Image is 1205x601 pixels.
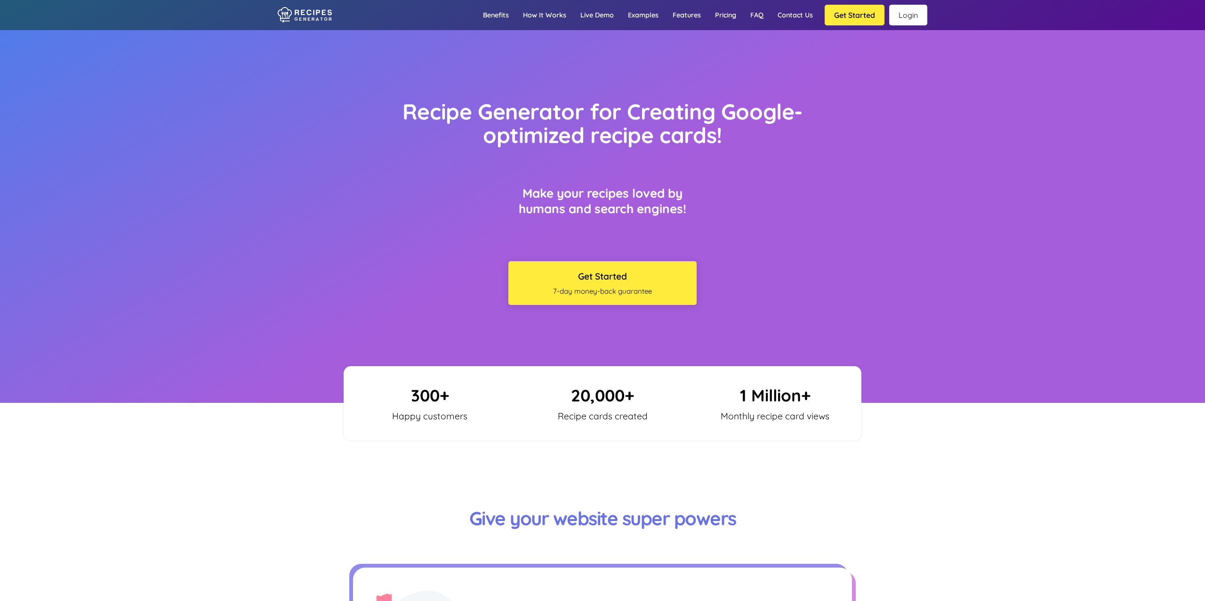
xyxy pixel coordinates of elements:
[539,410,666,422] p: Recipe cards created
[351,385,509,406] p: 300+
[573,1,621,29] a: Live demo
[696,385,854,406] p: 1 Million+
[508,261,697,305] button: Get Started7-day money-back guarantee
[508,185,697,216] h3: Make your recipes loved by humans and search engines!
[414,506,791,530] h3: Give your website super powers
[523,385,682,406] p: 20,000+
[825,5,884,25] button: Get Started
[771,1,820,29] a: Contact us
[513,287,692,296] span: 7-day money-back guarantee
[666,1,708,29] a: Features
[366,410,493,422] p: Happy customers
[516,1,573,29] a: How it works
[708,1,743,29] a: Pricing
[743,1,771,29] a: FAQ
[385,100,819,147] h1: Recipe Generator for Creating Google-optimized recipe cards!
[476,1,516,29] a: Benefits
[621,1,666,29] a: Examples
[889,5,927,25] a: Login
[712,410,839,422] p: Monthly recipe card views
